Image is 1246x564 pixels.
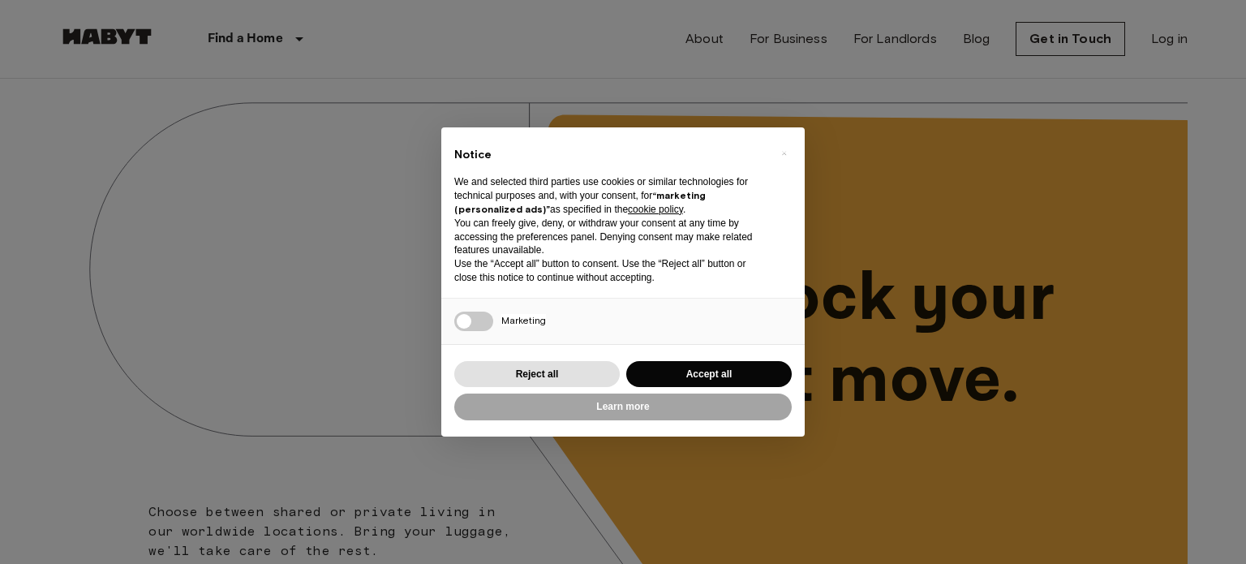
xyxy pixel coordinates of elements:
[454,394,792,420] button: Learn more
[454,217,766,257] p: You can freely give, deny, or withdraw your consent at any time by accessing the preferences pane...
[454,361,620,388] button: Reject all
[626,361,792,388] button: Accept all
[628,204,683,215] a: cookie policy
[454,147,766,163] h2: Notice
[454,175,766,216] p: We and selected third parties use cookies or similar technologies for technical purposes and, wit...
[781,144,787,163] span: ×
[454,257,766,285] p: Use the “Accept all” button to consent. Use the “Reject all” button or close this notice to conti...
[501,314,546,326] span: Marketing
[454,189,706,215] strong: “marketing (personalized ads)”
[771,140,797,166] button: Close this notice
